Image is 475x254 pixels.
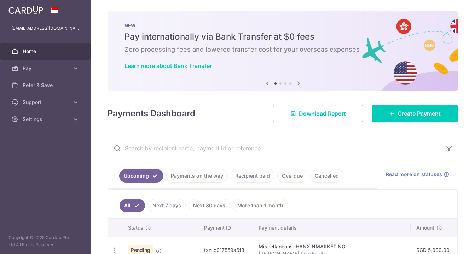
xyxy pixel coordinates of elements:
span: Amount [416,224,434,231]
span: Read more on statuses [386,171,442,178]
span: Refer & Save [23,82,69,89]
p: [EMAIL_ADDRESS][DOMAIN_NAME] [11,25,79,32]
span: Pay [23,65,69,72]
a: Download Report [273,105,363,122]
span: Support [23,99,69,106]
th: Payment details [253,219,411,237]
span: Settings [23,116,69,123]
a: All [120,199,145,212]
span: Status [128,224,143,231]
span: Home [23,48,69,55]
p: NEW [124,23,441,28]
img: Bank transfer banner [108,11,458,91]
a: Read more on statuses [386,171,449,178]
a: Next 7 days [148,199,186,212]
h4: Payments Dashboard [108,107,195,120]
input: Search by recipient name, payment id or reference [108,137,441,160]
a: Cancelled [310,169,343,183]
h6: Zero processing fees and lowered transfer cost for your overseas expenses [124,45,441,54]
a: Recipient paid [231,169,274,183]
th: Payment ID [198,219,253,237]
a: Overdue [277,169,307,183]
a: Create Payment [372,105,458,122]
div: Miscellaneous. HANXINMARKETING [259,243,405,250]
h5: Pay internationally via Bank Transfer at $0 fees [124,31,441,42]
a: Payments on the way [166,169,228,183]
a: More than 1 month [233,199,288,212]
span: Create Payment [398,109,441,118]
span: Download Report [299,109,346,118]
a: Learn more about Bank Transfer [124,62,212,69]
a: Upcoming [119,169,163,183]
a: Next 30 days [189,199,230,212]
img: CardUp [8,6,43,14]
